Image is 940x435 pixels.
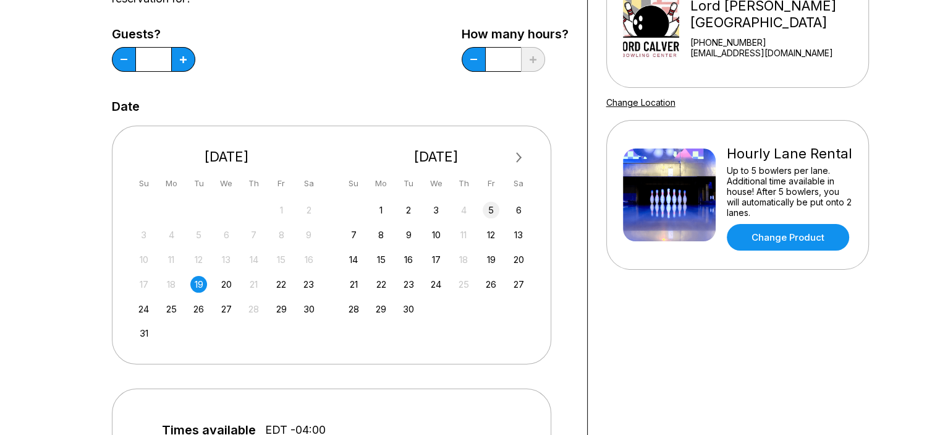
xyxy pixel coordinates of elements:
[163,226,180,243] div: Not available Monday, August 4th, 2025
[218,226,235,243] div: Not available Wednesday, August 6th, 2025
[727,224,849,251] a: Change Product
[273,175,290,192] div: Fr
[135,175,152,192] div: Su
[163,276,180,293] div: Not available Monday, August 18th, 2025
[245,301,262,317] div: Not available Thursday, August 28th, 2025
[373,301,389,317] div: Choose Monday, September 29th, 2025
[727,145,852,162] div: Hourly Lane Rental
[510,251,527,268] div: Choose Saturday, September 20th, 2025
[483,251,499,268] div: Choose Friday, September 19th, 2025
[300,301,317,317] div: Choose Saturday, August 30th, 2025
[245,226,262,243] div: Not available Thursday, August 7th, 2025
[218,251,235,268] div: Not available Wednesday, August 13th, 2025
[373,276,389,293] div: Choose Monday, September 22nd, 2025
[455,251,472,268] div: Not available Thursday, September 18th, 2025
[510,226,527,243] div: Choose Saturday, September 13th, 2025
[300,202,317,218] div: Not available Saturday, August 2nd, 2025
[131,149,323,165] div: [DATE]
[400,175,417,192] div: Tu
[690,37,863,48] div: [PHONE_NUMBER]
[135,251,152,268] div: Not available Sunday, August 10th, 2025
[273,301,290,317] div: Choose Friday, August 29th, 2025
[483,226,499,243] div: Choose Friday, September 12th, 2025
[455,202,472,218] div: Not available Thursday, September 4th, 2025
[190,276,207,293] div: Choose Tuesday, August 19th, 2025
[163,251,180,268] div: Not available Monday, August 11th, 2025
[510,175,527,192] div: Sa
[134,200,320,342] div: month 2025-08
[373,202,389,218] div: Choose Monday, September 1st, 2025
[455,175,472,192] div: Th
[345,251,362,268] div: Choose Sunday, September 14th, 2025
[509,148,529,168] button: Next Month
[218,301,235,317] div: Choose Wednesday, August 27th, 2025
[428,226,444,243] div: Choose Wednesday, September 10th, 2025
[190,301,207,317] div: Choose Tuesday, August 26th, 2025
[373,251,389,268] div: Choose Monday, September 15th, 2025
[510,276,527,293] div: Choose Saturday, September 27th, 2025
[428,251,444,268] div: Choose Wednesday, September 17th, 2025
[112,27,195,41] label: Guests?
[300,175,317,192] div: Sa
[218,276,235,293] div: Choose Wednesday, August 20th, 2025
[190,175,207,192] div: Tu
[400,226,417,243] div: Choose Tuesday, September 9th, 2025
[163,301,180,317] div: Choose Monday, August 25th, 2025
[455,276,472,293] div: Not available Thursday, September 25th, 2025
[273,202,290,218] div: Not available Friday, August 1st, 2025
[218,175,235,192] div: We
[300,251,317,268] div: Not available Saturday, August 16th, 2025
[623,149,716,241] img: Hourly Lane Rental
[483,276,499,293] div: Choose Friday, September 26th, 2025
[112,100,140,113] label: Date
[455,226,472,243] div: Not available Thursday, September 11th, 2025
[245,251,262,268] div: Not available Thursday, August 14th, 2025
[483,202,499,218] div: Choose Friday, September 5th, 2025
[135,301,152,317] div: Choose Sunday, August 24th, 2025
[428,175,444,192] div: We
[510,202,527,218] div: Choose Saturday, September 6th, 2025
[373,175,389,192] div: Mo
[345,226,362,243] div: Choose Sunday, September 7th, 2025
[483,175,499,192] div: Fr
[245,276,262,293] div: Not available Thursday, August 21st, 2025
[727,165,852,218] div: Up to 5 bowlers per lane. Additional time available in house! After 5 bowlers, you will automatic...
[462,27,569,41] label: How many hours?
[345,175,362,192] div: Su
[300,276,317,293] div: Choose Saturday, August 23rd, 2025
[190,251,207,268] div: Not available Tuesday, August 12th, 2025
[428,276,444,293] div: Choose Wednesday, September 24th, 2025
[341,149,532,165] div: [DATE]
[345,301,362,317] div: Choose Sunday, September 28th, 2025
[344,200,529,317] div: month 2025-09
[690,48,863,58] a: [EMAIL_ADDRESS][DOMAIN_NAME]
[400,276,417,293] div: Choose Tuesday, September 23rd, 2025
[135,276,152,293] div: Not available Sunday, August 17th, 2025
[606,97,675,108] a: Change Location
[190,226,207,243] div: Not available Tuesday, August 5th, 2025
[345,276,362,293] div: Choose Sunday, September 21st, 2025
[163,175,180,192] div: Mo
[273,251,290,268] div: Not available Friday, August 15th, 2025
[428,202,444,218] div: Choose Wednesday, September 3rd, 2025
[135,226,152,243] div: Not available Sunday, August 3rd, 2025
[245,175,262,192] div: Th
[373,226,389,243] div: Choose Monday, September 8th, 2025
[273,226,290,243] div: Not available Friday, August 8th, 2025
[400,251,417,268] div: Choose Tuesday, September 16th, 2025
[273,276,290,293] div: Choose Friday, August 22nd, 2025
[400,301,417,317] div: Choose Tuesday, September 30th, 2025
[300,226,317,243] div: Not available Saturday, August 9th, 2025
[400,202,417,218] div: Choose Tuesday, September 2nd, 2025
[135,325,152,342] div: Choose Sunday, August 31st, 2025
